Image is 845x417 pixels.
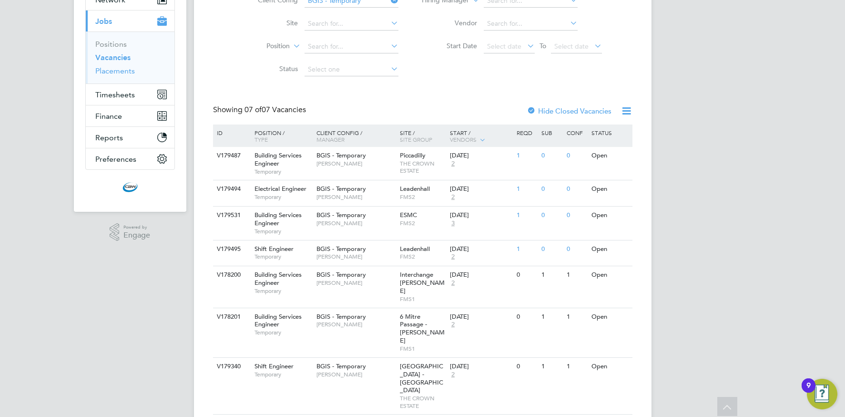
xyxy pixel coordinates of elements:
div: 0 [539,180,564,198]
div: Open [589,180,631,198]
div: Jobs [86,31,174,83]
div: 1 [539,266,564,284]
span: Select date [554,42,589,51]
span: 3 [450,219,456,228]
div: 0 [514,358,539,375]
div: Open [589,358,631,375]
span: FMS1 [400,345,445,353]
div: [DATE] [450,363,512,371]
span: BGIS - Temporary [316,271,366,279]
label: Vendor [422,19,477,27]
span: 2 [450,193,456,201]
span: [GEOGRAPHIC_DATA] - [GEOGRAPHIC_DATA] [400,362,443,395]
span: FMS2 [400,193,445,201]
span: Reports [95,133,123,142]
span: Temporary [255,371,312,378]
div: 0 [564,147,589,165]
span: Building Services Engineer [255,211,302,227]
span: Temporary [255,193,312,201]
div: [DATE] [450,185,512,193]
span: FMS1 [400,295,445,303]
label: Position [235,42,290,51]
input: Search for... [305,40,398,53]
div: Open [589,207,631,224]
span: 2 [450,160,456,168]
div: V179487 [214,147,248,165]
span: Preferences [95,155,136,164]
span: Jobs [95,17,112,26]
a: Powered byEngage [110,223,150,241]
span: Building Services Engineer [255,151,302,167]
div: Open [589,266,631,284]
span: Interchange [PERSON_NAME] [400,271,445,295]
span: Temporary [255,228,312,235]
div: 1 [514,207,539,224]
div: Open [589,308,631,326]
span: Vendors [450,136,477,143]
div: V179495 [214,240,248,258]
span: [PERSON_NAME] [316,253,395,261]
div: 9 [806,386,811,398]
span: Temporary [255,329,312,336]
div: Status [589,125,631,141]
span: Engage [123,231,150,240]
span: 07 Vacancies [244,105,306,115]
span: Building Services Engineer [255,313,302,329]
div: 0 [514,308,539,326]
div: V178201 [214,308,248,326]
span: 2 [450,321,456,329]
span: BGIS - Temporary [316,151,366,159]
div: 1 [514,180,539,198]
span: Leadenhall [400,185,430,193]
div: Position / [247,125,314,147]
span: BGIS - Temporary [316,313,366,321]
span: [PERSON_NAME] [316,279,395,287]
span: Timesheets [95,90,135,99]
div: 1 [514,147,539,165]
span: THE CROWN ESTATE [400,160,445,175]
span: ESMC [400,211,417,219]
span: BGIS - Temporary [316,362,366,370]
label: Status [243,64,298,73]
div: V179494 [214,180,248,198]
span: FMS2 [400,219,445,227]
span: [PERSON_NAME] [316,321,395,328]
span: BGIS - Temporary [316,245,366,253]
div: Open [589,240,631,258]
button: Preferences [86,148,174,169]
div: Start / [448,125,514,148]
a: Go to home page [85,179,175,195]
span: Shift Engineer [255,362,294,370]
span: To [537,40,549,52]
div: 0 [564,240,589,258]
div: V179340 [214,358,248,375]
div: 0 [539,207,564,224]
div: [DATE] [450,152,512,160]
button: Open Resource Center, 9 new notifications [807,379,837,409]
button: Timesheets [86,84,174,105]
span: Temporary [255,253,312,261]
div: 1 [564,358,589,375]
div: [DATE] [450,245,512,253]
span: FMS2 [400,253,445,261]
span: Manager [316,136,345,143]
button: Jobs [86,10,174,31]
div: Showing [213,105,308,115]
div: 1 [514,240,539,258]
button: Reports [86,127,174,148]
span: [PERSON_NAME] [316,219,395,227]
div: 0 [539,147,564,165]
span: Powered by [123,223,150,231]
span: THE CROWN ESTATE [400,395,445,409]
span: Type [255,136,268,143]
a: Positions [95,40,127,49]
span: [PERSON_NAME] [316,193,395,201]
div: Sub [539,125,564,141]
a: Vacancies [95,53,131,62]
div: Conf [564,125,589,141]
img: cbwstaffingsolutions-logo-retina.png [122,179,138,195]
input: Select one [305,63,398,76]
label: Start Date [422,42,477,50]
a: Placements [95,66,135,75]
span: Site Group [400,136,432,143]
